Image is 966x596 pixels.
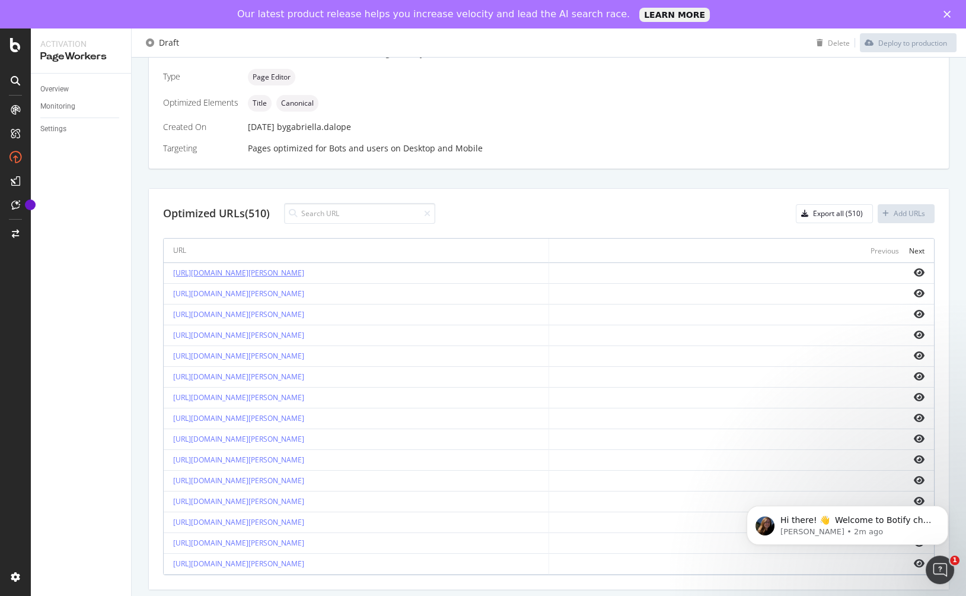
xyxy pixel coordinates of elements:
[914,455,924,464] i: eye
[173,372,304,382] a: [URL][DOMAIN_NAME][PERSON_NAME]
[871,243,899,258] button: Previous
[173,434,304,444] a: [URL][DOMAIN_NAME][PERSON_NAME]
[173,455,304,465] a: [URL][DOMAIN_NAME][PERSON_NAME]
[894,208,925,218] div: Add URLs
[40,50,122,64] div: PageWorkers
[812,33,850,52] button: Delete
[40,100,75,113] div: Monitoring
[914,330,924,340] i: eye
[40,83,69,96] div: Overview
[796,204,873,223] button: Export all (510)
[173,538,304,548] a: [URL][DOMAIN_NAME][PERSON_NAME]
[871,246,899,256] div: Previous
[914,392,924,402] i: eye
[173,309,304,319] a: [URL][DOMAIN_NAME][PERSON_NAME]
[163,97,238,109] div: Optimized Elements
[173,475,304,486] a: [URL][DOMAIN_NAME][PERSON_NAME]
[253,100,267,107] span: Title
[914,289,924,298] i: eye
[914,372,924,381] i: eye
[914,475,924,485] i: eye
[943,11,955,18] div: Close
[173,392,304,402] a: [URL][DOMAIN_NAME][PERSON_NAME]
[914,309,924,319] i: eye
[950,556,959,565] span: 1
[281,100,314,107] span: Canonical
[914,268,924,277] i: eye
[284,203,435,224] input: Search URL
[25,199,36,210] div: Tooltip anchor
[173,289,304,299] a: [URL][DOMAIN_NAME][PERSON_NAME]
[813,208,863,218] div: Export all (510)
[173,413,304,423] a: [URL][DOMAIN_NAME][PERSON_NAME]
[163,206,270,221] div: Optimized URLs (510)
[329,142,388,154] div: Bots and users
[914,413,924,423] i: eye
[914,434,924,443] i: eye
[173,245,186,256] div: URL
[639,8,710,22] a: LEARN MORE
[248,95,272,112] div: neutral label
[878,37,947,47] div: Deploy to production
[159,37,179,49] div: Draft
[248,121,935,133] div: [DATE]
[173,351,304,361] a: [URL][DOMAIN_NAME][PERSON_NAME]
[878,204,935,223] button: Add URLs
[860,33,957,52] button: Deploy to production
[926,556,954,584] iframe: Intercom live chat
[909,246,924,256] div: Next
[173,268,304,278] a: [URL][DOMAIN_NAME][PERSON_NAME]
[403,142,483,154] div: Desktop and Mobile
[248,69,295,85] div: neutral label
[914,351,924,360] i: eye
[173,517,304,527] a: [URL][DOMAIN_NAME][PERSON_NAME]
[40,38,122,50] div: Activation
[277,121,351,133] div: by gabriella.dalope
[276,95,318,112] div: neutral label
[729,481,966,564] iframe: Intercom notifications message
[40,123,123,135] a: Settings
[909,243,924,258] button: Next
[173,496,304,506] a: [URL][DOMAIN_NAME][PERSON_NAME]
[40,123,66,135] div: Settings
[163,71,238,83] div: Type
[828,37,850,47] div: Delete
[248,142,935,154] div: Pages optimized for on
[173,559,304,569] a: [URL][DOMAIN_NAME][PERSON_NAME]
[163,142,238,154] div: Targeting
[40,83,123,96] a: Overview
[253,74,291,81] span: Page Editor
[237,8,630,20] div: Our latest product release helps you increase velocity and lead the AI search race.
[40,100,123,113] a: Monitoring
[163,121,238,133] div: Created On
[173,330,304,340] a: [URL][DOMAIN_NAME][PERSON_NAME]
